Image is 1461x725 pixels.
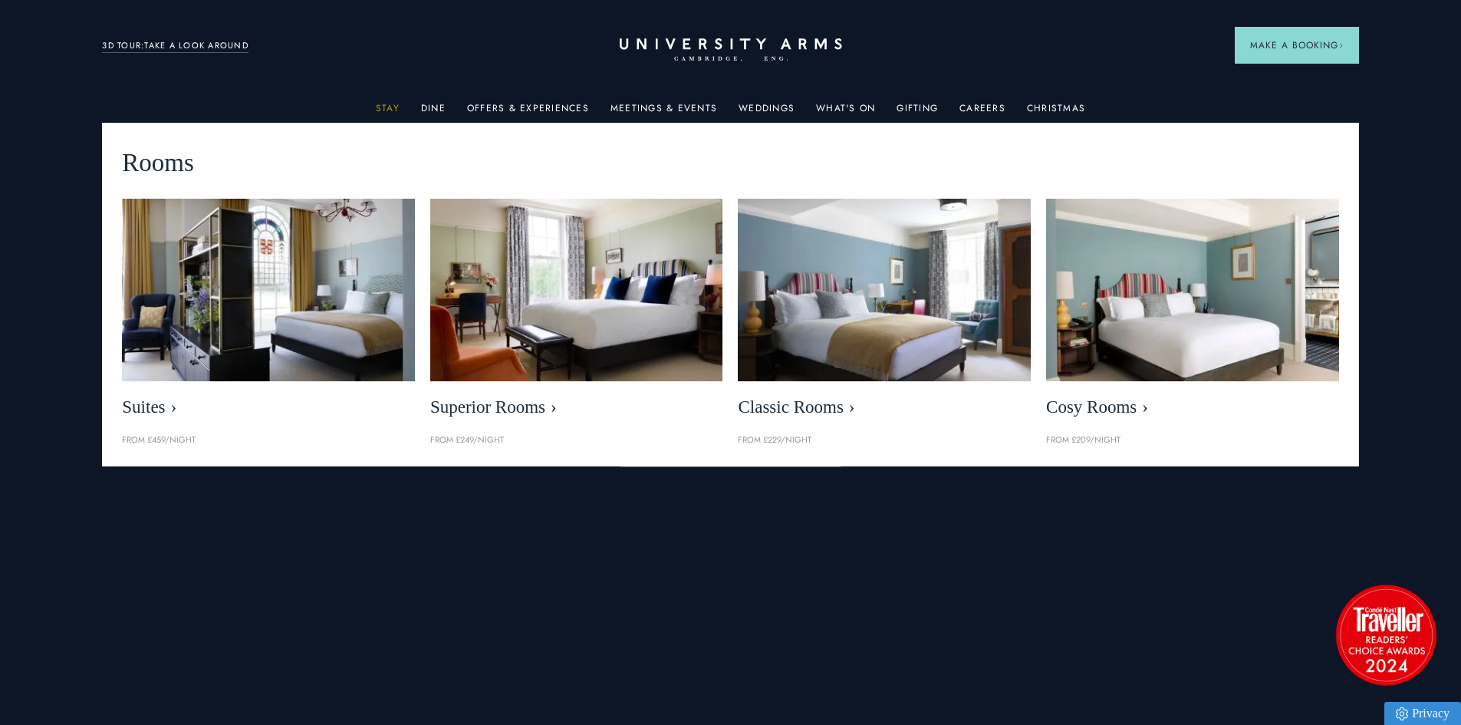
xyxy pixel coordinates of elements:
[122,397,415,418] span: Suites
[102,39,248,53] a: 3D TOUR:TAKE A LOOK AROUND
[1338,43,1344,48] img: Arrow icon
[122,143,194,183] span: Rooms
[738,199,1031,426] a: image-7eccef6fe4fe90343db89eb79f703814c40db8b4-400x250-jpg Classic Rooms
[738,397,1031,418] span: Classic Rooms
[1384,702,1461,725] a: Privacy
[738,199,1031,381] img: image-7eccef6fe4fe90343db89eb79f703814c40db8b4-400x250-jpg
[738,433,1031,447] p: From £229/night
[897,103,938,123] a: Gifting
[816,103,875,123] a: What's On
[1396,707,1408,720] img: Privacy
[430,199,723,381] img: image-5bdf0f703dacc765be5ca7f9d527278f30b65e65-400x250-jpg
[959,103,1005,123] a: Careers
[620,38,842,62] a: Home
[1250,38,1344,52] span: Make a Booking
[376,103,400,123] a: Stay
[467,103,589,123] a: Offers & Experiences
[1235,27,1359,64] button: Make a BookingArrow icon
[1046,199,1339,381] img: image-0c4e569bfe2498b75de12d7d88bf10a1f5f839d4-400x250-jpg
[122,433,415,447] p: From £459/night
[430,397,723,418] span: Superior Rooms
[1046,433,1339,447] p: From £209/night
[1027,103,1085,123] a: Christmas
[122,199,415,426] a: image-21e87f5add22128270780cf7737b92e839d7d65d-400x250-jpg Suites
[739,103,795,123] a: Weddings
[430,199,723,426] a: image-5bdf0f703dacc765be5ca7f9d527278f30b65e65-400x250-jpg Superior Rooms
[610,103,717,123] a: Meetings & Events
[1328,577,1443,692] img: image-2524eff8f0c5d55edbf694693304c4387916dea5-1501x1501-png
[421,103,446,123] a: Dine
[122,199,415,381] img: image-21e87f5add22128270780cf7737b92e839d7d65d-400x250-jpg
[1046,397,1339,418] span: Cosy Rooms
[1046,199,1339,426] a: image-0c4e569bfe2498b75de12d7d88bf10a1f5f839d4-400x250-jpg Cosy Rooms
[430,433,723,447] p: From £249/night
